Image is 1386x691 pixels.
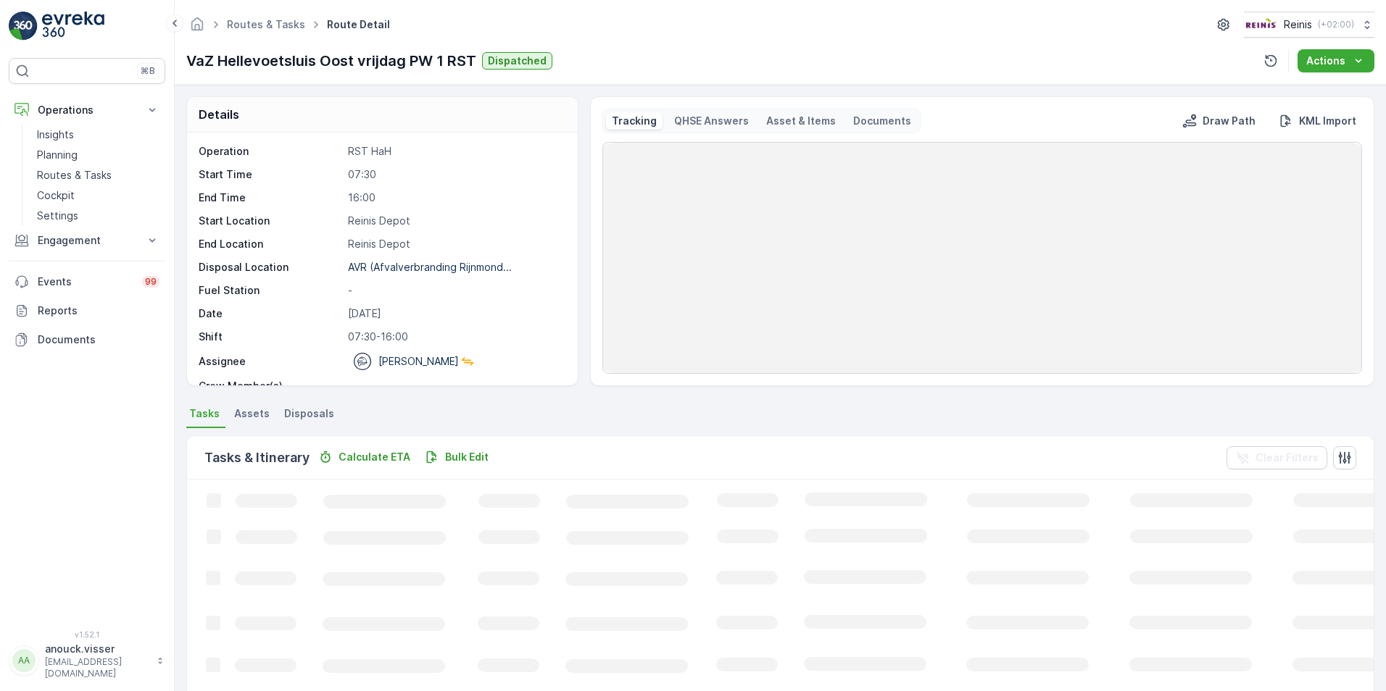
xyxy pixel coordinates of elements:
[38,303,159,318] p: Reports
[9,325,165,354] a: Documents
[348,237,563,251] p: Reinis Depot
[199,167,342,182] p: Start Time
[227,18,305,30] a: Routes & Tasks
[199,214,342,228] p: Start Location
[378,354,459,369] p: [PERSON_NAME]
[199,260,342,275] p: Disposal Location
[1318,19,1354,30] p: ( +02:00 )
[419,448,494,466] button: Bulk Edit
[1299,114,1356,128] p: KML Import
[37,127,74,142] p: Insights
[9,226,165,255] button: Engagement
[348,330,563,344] p: 07:30-16:00
[9,96,165,125] button: Operations
[204,448,310,468] p: Tasks & Itinerary
[31,206,165,226] a: Settings
[45,656,149,679] p: [EMAIL_ADDRESS][DOMAIN_NAME]
[1203,114,1256,128] p: Draw Path
[348,144,563,159] p: RST HaH
[199,190,342,205] p: End Time
[284,406,334,421] span: Disposals
[1227,446,1327,469] button: Clear Filters
[199,237,342,251] p: End Location
[1244,17,1278,33] img: Reinis-Logo-Vrijstaand_Tekengebied-1-copy2_aBO4n7j.png
[9,642,165,679] button: AAanouck.visser[EMAIL_ADDRESS][DOMAIN_NAME]
[186,50,476,72] p: VaZ Hellevoetsluis Oost vrijdag PW 1 RST
[1244,12,1374,38] button: Reinis(+02:00)
[37,148,78,162] p: Planning
[37,188,75,203] p: Cockpit
[612,114,657,128] p: Tracking
[38,275,133,289] p: Events
[339,450,410,464] p: Calculate ETA
[9,296,165,325] a: Reports
[445,450,489,464] p: Bulk Edit
[348,261,512,273] p: AVR (Afvalverbranding Rijnmond...
[1298,49,1374,72] button: Actions
[145,276,157,288] p: 99
[482,52,552,70] button: Dispatched
[189,406,220,421] span: Tasks
[488,54,547,68] p: Dispatched
[38,332,159,347] p: Documents
[38,233,136,248] p: Engagement
[189,22,205,34] a: Homepage
[1256,451,1319,465] p: Clear Filters
[199,283,342,298] p: Fuel Station
[324,17,393,32] span: Route Detail
[9,12,38,41] img: logo
[348,167,563,182] p: 07:30
[674,114,749,128] p: QHSE Answers
[45,642,149,656] p: anouck.visser
[141,65,155,77] p: ⌘B
[31,165,165,185] a: Routes & Tasks
[199,354,246,369] p: Assignee
[853,114,911,128] p: Documents
[199,106,239,123] p: Details
[199,144,342,159] p: Operation
[1306,54,1345,68] p: Actions
[234,406,270,421] span: Assets
[348,306,563,321] p: [DATE]
[312,448,416,466] button: Calculate ETA
[766,114,836,128] p: Asset & Items
[12,649,36,672] div: AA
[42,12,104,41] img: logo_light-DOdMpM7g.png
[199,330,342,344] p: Shift
[348,190,563,205] p: 16:00
[37,209,78,223] p: Settings
[199,379,342,393] p: Crew Member(s)
[9,630,165,639] span: v 1.52.1
[38,103,136,117] p: Operations
[199,306,342,321] p: Date
[9,267,165,296] a: Events99
[1284,17,1312,32] p: Reinis
[1273,112,1362,130] button: KML Import
[348,214,563,228] p: Reinis Depot
[37,168,112,183] p: Routes & Tasks
[348,379,563,393] p: -
[31,185,165,206] a: Cockpit
[348,283,563,298] p: -
[31,145,165,165] a: Planning
[31,125,165,145] a: Insights
[1177,112,1261,130] button: Draw Path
